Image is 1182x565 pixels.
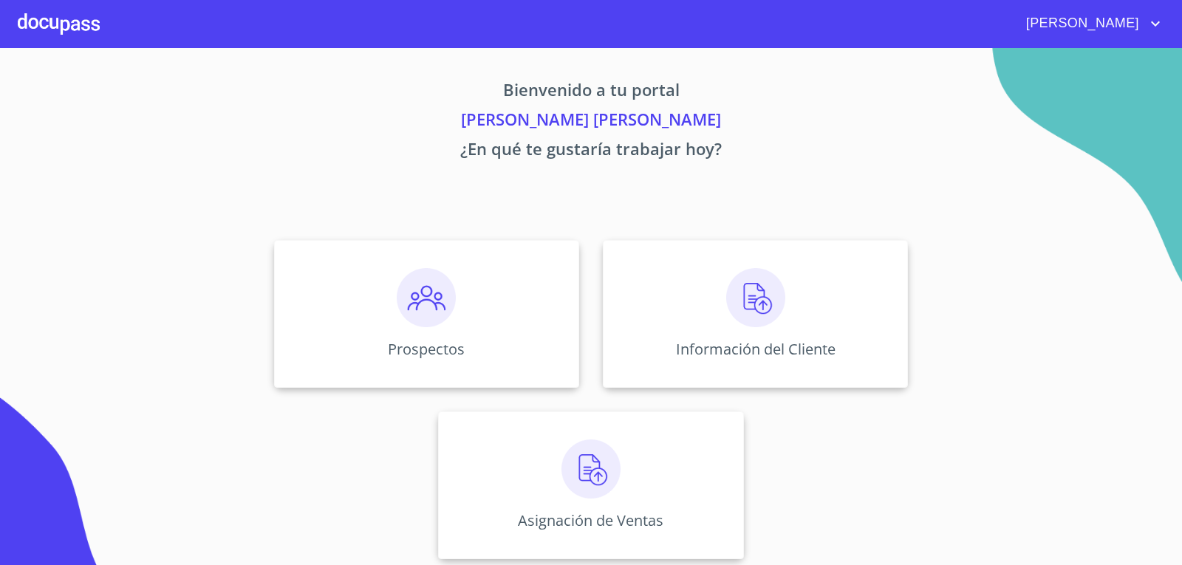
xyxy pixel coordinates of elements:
[518,510,663,530] p: Asignación de Ventas
[388,339,465,359] p: Prospectos
[726,268,785,327] img: carga.png
[136,78,1046,107] p: Bienvenido a tu portal
[397,268,456,327] img: prospectos.png
[561,439,621,499] img: carga.png
[1015,12,1164,35] button: account of current user
[1015,12,1147,35] span: [PERSON_NAME]
[676,339,836,359] p: Información del Cliente
[136,137,1046,166] p: ¿En qué te gustaría trabajar hoy?
[136,107,1046,137] p: [PERSON_NAME] [PERSON_NAME]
